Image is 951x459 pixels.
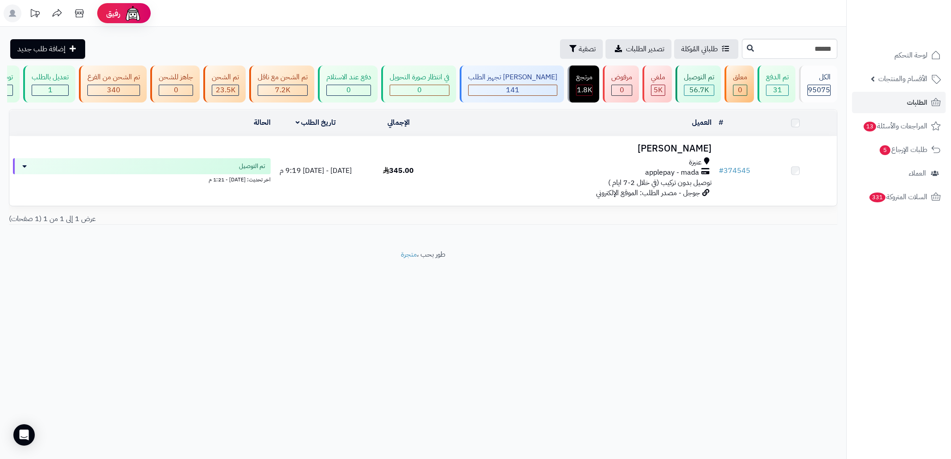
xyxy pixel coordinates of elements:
[32,85,68,95] div: 1
[48,85,53,95] span: 1
[684,85,714,95] div: 56660
[674,66,723,102] a: تم التوصيل 56.7K
[852,45,946,66] a: لوحة التحكم
[641,66,674,102] a: ملغي 5K
[605,39,671,59] a: تصدير الطلبات
[468,72,557,82] div: [PERSON_NAME] تجهيز الطلب
[212,85,239,95] div: 23537
[692,117,712,128] a: العميل
[88,85,140,95] div: 340
[24,4,46,25] a: تحديثات المنصة
[327,85,371,95] div: 0
[159,85,193,95] div: 0
[863,120,927,132] span: المراجعات والأسئلة
[148,66,202,102] a: جاهز للشحن 0
[684,72,714,82] div: تم التوصيل
[576,72,593,82] div: مرتجع
[596,188,700,198] span: جوجل - مصدر الطلب: الموقع الإلكتروني
[869,193,885,202] span: 331
[852,92,946,113] a: الطلبات
[808,85,830,95] span: 95075
[458,66,566,102] a: [PERSON_NAME] تجهيز الطلب 141
[17,44,66,54] span: إضافة طلب جديد
[2,214,423,224] div: عرض 1 إلى 1 من 1 (1 صفحات)
[87,72,140,82] div: تم الشحن من الفرع
[852,139,946,160] a: طلبات الإرجاع5
[216,85,235,95] span: 23.5K
[879,143,927,156] span: طلبات الإرجاع
[620,85,624,95] span: 0
[124,4,142,22] img: ai-face.png
[212,72,239,82] div: تم الشحن
[383,165,414,176] span: 345.00
[689,85,709,95] span: 56.7K
[864,122,876,131] span: 13
[719,117,723,128] a: #
[766,72,789,82] div: تم الدفع
[560,39,603,59] button: تصفية
[316,66,379,102] a: دفع عند الاستلام 0
[878,73,927,85] span: الأقسام والمنتجات
[254,117,271,128] a: الحالة
[766,85,788,95] div: 31
[719,165,724,176] span: #
[907,96,927,109] span: الطلبات
[719,165,750,176] a: #374545
[869,191,927,203] span: السلات المتروكة
[723,66,756,102] a: معلق 0
[651,72,665,82] div: ملغي
[579,44,596,54] span: تصفية
[387,117,410,128] a: الإجمالي
[645,168,699,178] span: applepay - mada
[107,85,120,95] span: 340
[258,85,307,95] div: 7223
[21,66,77,102] a: تعديل بالطلب 1
[280,165,352,176] span: [DATE] - [DATE] 9:19 م
[654,85,663,95] span: 5K
[77,66,148,102] a: تم الشحن من الفرع 340
[601,66,641,102] a: مرفوض 0
[379,66,458,102] a: في انتظار صورة التحويل 0
[174,85,178,95] span: 0
[10,39,85,59] a: إضافة طلب جديد
[890,24,943,43] img: logo-2.png
[894,49,927,61] span: لوحة التحكم
[807,72,831,82] div: الكل
[326,72,371,82] div: دفع عند الاستلام
[417,85,422,95] span: 0
[390,72,449,82] div: في انتظار صورة التحويل
[611,72,632,82] div: مرفوض
[733,85,747,95] div: 0
[612,85,632,95] div: 0
[239,162,265,171] span: تم التوصيل
[159,72,193,82] div: جاهز للشحن
[797,66,839,102] a: الكل95075
[852,115,946,137] a: المراجعات والأسئلة13
[852,186,946,208] a: السلات المتروكة331
[247,66,316,102] a: تم الشحن مع ناقل 7.2K
[469,85,557,95] div: 141
[674,39,738,59] a: طلباتي المُوكلة
[852,163,946,184] a: العملاء
[202,66,247,102] a: تم الشحن 23.5K
[506,85,519,95] span: 141
[681,44,718,54] span: طلباتي المُوكلة
[13,424,35,446] div: Open Intercom Messenger
[390,85,449,95] div: 0
[577,85,592,95] span: 1.8K
[651,85,665,95] div: 4975
[258,72,308,82] div: تم الشحن مع ناقل
[608,177,712,188] span: توصيل بدون تركيب (في خلال 2-7 ايام )
[13,174,271,184] div: اخر تحديث: [DATE] - 1:21 م
[880,145,890,155] span: 5
[626,44,664,54] span: تصدير الطلبات
[773,85,782,95] span: 31
[909,167,926,180] span: العملاء
[106,8,120,19] span: رفيق
[32,72,69,82] div: تعديل بالطلب
[689,157,702,168] span: عنيزة
[576,85,592,95] div: 1812
[275,85,290,95] span: 7.2K
[296,117,336,128] a: تاريخ الطلب
[733,72,747,82] div: معلق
